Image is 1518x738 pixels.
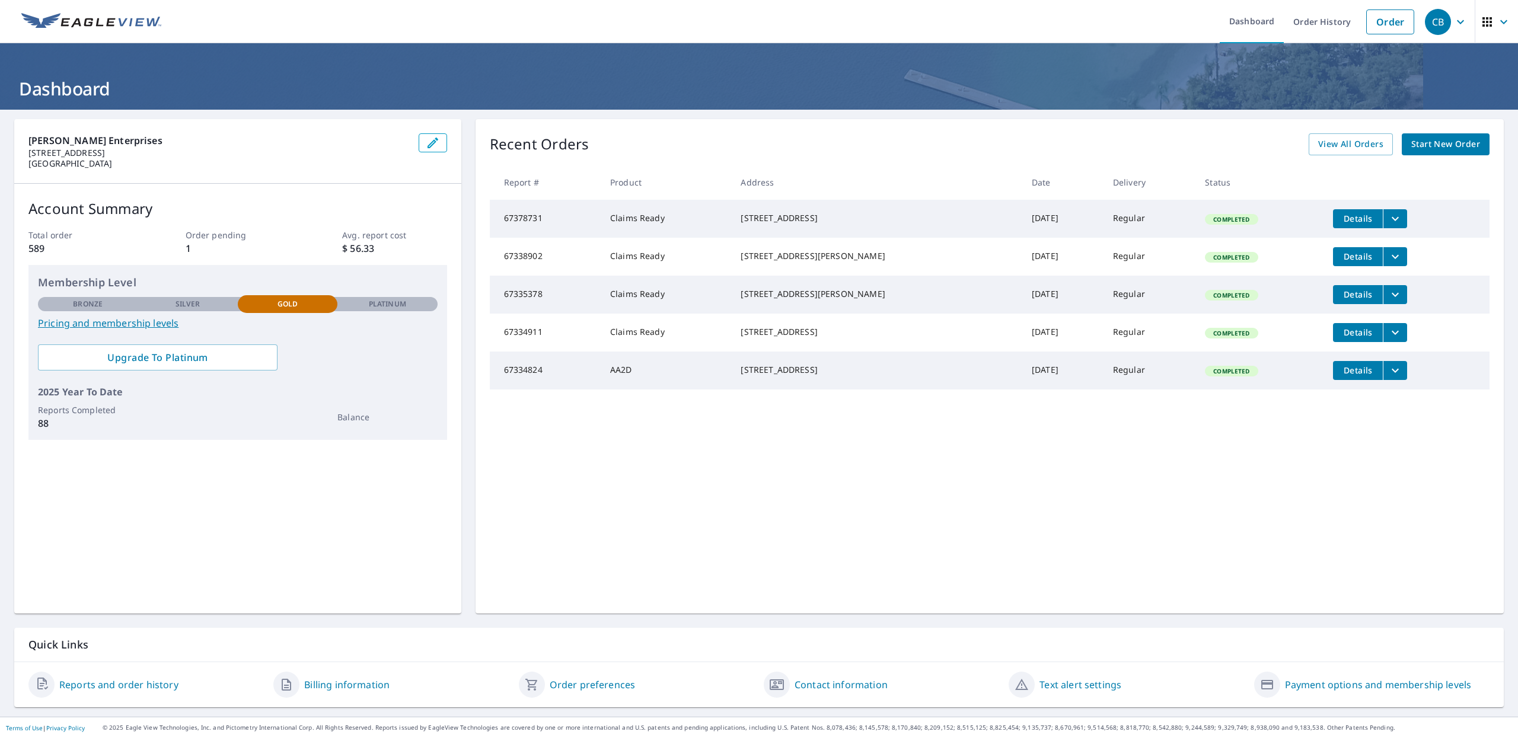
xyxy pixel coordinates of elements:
[1333,209,1383,228] button: detailsBtn-67378731
[103,723,1512,732] p: © 2025 Eagle View Technologies, Inc. and Pictometry International Corp. All Rights Reserved. Repo...
[601,314,732,352] td: Claims Ready
[28,637,1490,652] p: Quick Links
[1104,200,1195,238] td: Regular
[1039,678,1121,692] a: Text alert settings
[304,678,390,692] a: Billing information
[6,724,85,731] p: |
[186,229,290,241] p: Order pending
[1340,251,1376,262] span: Details
[1104,352,1195,389] td: Regular
[1022,238,1104,276] td: [DATE]
[741,364,1012,376] div: [STREET_ADDRESS]
[28,133,409,148] p: [PERSON_NAME] Enterprises
[278,299,298,309] p: Gold
[1206,253,1257,261] span: Completed
[186,241,290,255] p: 1
[28,241,133,255] p: 589
[1022,352,1104,389] td: [DATE]
[1104,165,1195,200] th: Delivery
[1309,133,1393,155] a: View All Orders
[601,238,732,276] td: Claims Ready
[741,212,1012,224] div: [STREET_ADDRESS]
[1333,323,1383,342] button: detailsBtn-67334911
[1104,276,1195,314] td: Regular
[1383,247,1407,266] button: filesDropdownBtn-67338902
[601,276,732,314] td: Claims Ready
[1022,314,1104,352] td: [DATE]
[490,276,601,314] td: 67335378
[38,344,278,370] a: Upgrade To Platinum
[337,411,437,423] p: Balance
[1206,367,1257,375] span: Completed
[369,299,406,309] p: Platinum
[1340,213,1376,224] span: Details
[1340,327,1376,338] span: Details
[38,416,138,430] p: 88
[46,724,85,732] a: Privacy Policy
[1195,165,1324,200] th: Status
[1383,285,1407,304] button: filesDropdownBtn-67335378
[490,133,589,155] p: Recent Orders
[741,250,1012,262] div: [STREET_ADDRESS][PERSON_NAME]
[490,200,601,238] td: 67378731
[795,678,888,692] a: Contact information
[59,678,178,692] a: Reports and order history
[1402,133,1490,155] a: Start New Order
[1340,365,1376,376] span: Details
[1022,276,1104,314] td: [DATE]
[14,76,1504,101] h1: Dashboard
[1411,137,1480,152] span: Start New Order
[1206,215,1257,223] span: Completed
[21,13,161,31] img: EV Logo
[176,299,200,309] p: Silver
[1333,285,1383,304] button: detailsBtn-67335378
[38,385,438,399] p: 2025 Year To Date
[741,326,1012,338] div: [STREET_ADDRESS]
[1333,247,1383,266] button: detailsBtn-67338902
[1383,323,1407,342] button: filesDropdownBtn-67334911
[490,165,601,200] th: Report #
[342,241,447,255] p: $ 56.33
[1340,289,1376,300] span: Details
[1383,209,1407,228] button: filesDropdownBtn-67378731
[28,158,409,169] p: [GEOGRAPHIC_DATA]
[1383,361,1407,380] button: filesDropdownBtn-67334824
[28,198,447,219] p: Account Summary
[6,724,43,732] a: Terms of Use
[1022,200,1104,238] td: [DATE]
[1104,314,1195,352] td: Regular
[731,165,1022,200] th: Address
[1022,165,1104,200] th: Date
[1206,291,1257,299] span: Completed
[741,288,1012,300] div: [STREET_ADDRESS][PERSON_NAME]
[47,351,268,364] span: Upgrade To Platinum
[601,200,732,238] td: Claims Ready
[1318,137,1383,152] span: View All Orders
[550,678,636,692] a: Order preferences
[38,404,138,416] p: Reports Completed
[1366,9,1414,34] a: Order
[73,299,103,309] p: Bronze
[28,148,409,158] p: [STREET_ADDRESS]
[1285,678,1472,692] a: Payment options and membership levels
[38,274,438,290] p: Membership Level
[490,314,601,352] td: 67334911
[490,238,601,276] td: 67338902
[28,229,133,241] p: Total order
[342,229,447,241] p: Avg. report cost
[1425,9,1451,35] div: CB
[601,352,732,389] td: AA2D
[1104,238,1195,276] td: Regular
[601,165,732,200] th: Product
[1206,329,1257,337] span: Completed
[38,316,438,330] a: Pricing and membership levels
[1333,361,1383,380] button: detailsBtn-67334824
[490,352,601,389] td: 67334824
